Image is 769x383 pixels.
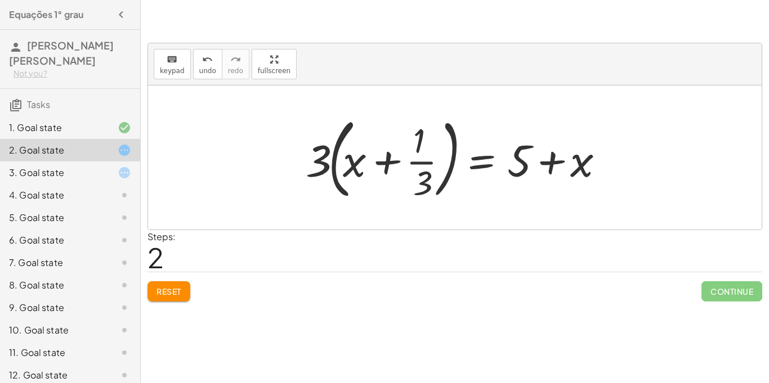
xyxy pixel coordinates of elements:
i: redo [230,53,241,66]
span: redo [228,67,243,75]
span: fullscreen [258,67,290,75]
div: Not you? [14,68,131,79]
div: 4. Goal state [9,188,100,202]
div: 9. Goal state [9,301,100,314]
i: Task not started. [118,323,131,337]
i: Task started. [118,166,131,179]
i: Task not started. [118,233,131,247]
div: 3. Goal state [9,166,100,179]
button: keyboardkeypad [154,49,191,79]
i: Task not started. [118,211,131,224]
span: [PERSON_NAME] [PERSON_NAME] [9,39,114,67]
div: 2. Goal state [9,143,100,157]
button: undoundo [193,49,222,79]
button: fullscreen [252,49,297,79]
i: Task not started. [118,368,131,382]
button: redoredo [222,49,249,79]
div: 5. Goal state [9,211,100,224]
div: 7. Goal state [9,256,100,269]
i: Task not started. [118,301,131,314]
i: Task started. [118,143,131,157]
label: Steps: [147,231,176,242]
i: Task not started. [118,346,131,359]
div: 1. Goal state [9,121,100,134]
i: Task not started. [118,278,131,292]
i: Task not started. [118,256,131,269]
i: Task not started. [118,188,131,202]
div: 12. Goal state [9,368,100,382]
i: undo [202,53,213,66]
span: Tasks [27,98,50,110]
div: 10. Goal state [9,323,100,337]
div: 6. Goal state [9,233,100,247]
span: Reset [157,286,181,296]
span: undo [199,67,216,75]
span: 2 [147,240,164,274]
span: keypad [160,67,185,75]
i: keyboard [167,53,177,66]
h4: Equações 1° grau [9,8,83,21]
button: Reset [147,281,190,301]
i: Task finished and correct. [118,121,131,134]
div: 11. Goal state [9,346,100,359]
div: 8. Goal state [9,278,100,292]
